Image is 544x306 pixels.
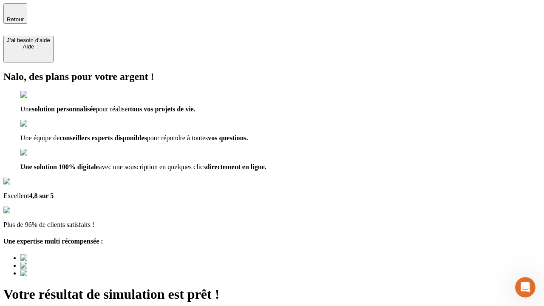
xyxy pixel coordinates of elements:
[20,91,57,99] img: checkmark
[20,254,99,262] img: Best savings advice award
[96,105,130,113] span: pour réaliser
[7,37,50,43] div: J’ai besoin d'aide
[7,16,24,23] span: Retour
[32,105,96,113] span: solution personnalisée
[3,238,541,245] h4: Une expertise multi récompensée :
[130,105,195,113] span: tous vos projets de vie.
[3,178,53,185] img: Google Review
[59,134,147,142] span: conseillers experts disponibles
[206,163,266,170] span: directement en ligne.
[147,134,208,142] span: pour répondre à toutes
[20,269,99,277] img: Best savings advice award
[3,71,541,82] h2: Nalo, des plans pour votre argent !
[20,120,57,127] img: checkmark
[20,105,32,113] span: Une
[208,134,248,142] span: vos questions.
[20,262,99,269] img: Best savings advice award
[3,36,54,62] button: J’ai besoin d'aideAide
[3,3,27,24] button: Retour
[20,163,99,170] span: Une solution 100% digitale
[20,149,57,156] img: checkmark
[3,286,541,302] h1: Votre résultat de simulation est prêt !
[20,134,59,142] span: Une équipe de
[515,277,535,297] iframe: Intercom live chat
[29,192,54,199] span: 4,8 sur 5
[99,163,206,170] span: avec une souscription en quelques clics
[3,221,541,229] p: Plus de 96% de clients satisfaits !
[3,207,45,214] img: reviews stars
[7,43,50,50] div: Aide
[3,192,29,199] span: Excellent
